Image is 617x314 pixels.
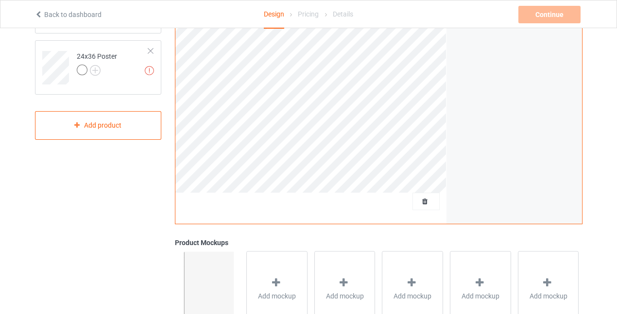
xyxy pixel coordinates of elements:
[264,0,284,29] div: Design
[462,291,499,301] span: Add mockup
[298,0,319,28] div: Pricing
[145,66,154,75] img: exclamation icon
[326,291,364,301] span: Add mockup
[394,291,431,301] span: Add mockup
[34,11,102,18] a: Back to dashboard
[77,51,117,75] div: 24x36 Poster
[333,0,353,28] div: Details
[90,65,101,76] img: svg+xml;base64,PD94bWwgdmVyc2lvbj0iMS4wIiBlbmNvZGluZz0iVVRGLTgiPz4KPHN2ZyB3aWR0aD0iMjJweCIgaGVpZ2...
[258,291,296,301] span: Add mockup
[35,40,162,95] div: 24x36 Poster
[175,238,582,248] div: Product Mockups
[530,291,567,301] span: Add mockup
[35,111,162,140] div: Add product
